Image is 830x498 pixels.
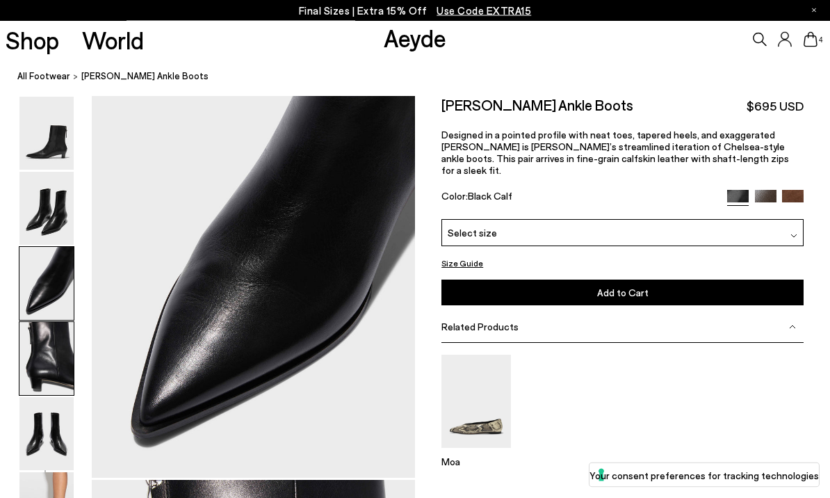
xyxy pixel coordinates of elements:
img: Moa Pointed-Toe Flats [441,355,511,448]
a: 4 [804,32,817,47]
p: Moa [441,456,511,467]
a: Shop [6,28,59,52]
a: Aeyde [384,23,446,52]
div: Color: [441,191,716,207]
h2: [PERSON_NAME] Ankle Boots [441,97,633,114]
button: Your consent preferences for tracking technologies [589,463,819,487]
img: Harriet Pointed Ankle Boots - Image 5 [19,398,74,471]
img: svg%3E [789,324,796,331]
span: Related Products [441,321,519,333]
p: Final Sizes | Extra 15% Off [299,2,532,19]
a: Moa Pointed-Toe Flats Moa [441,438,511,467]
a: World [82,28,144,52]
img: svg%3E [790,233,797,240]
nav: breadcrumb [17,58,830,97]
p: Designed in a pointed profile with neat toes, tapered heels, and exaggerated [PERSON_NAME] is [PE... [441,129,804,177]
a: All Footwear [17,70,70,84]
span: Select size [448,226,497,241]
span: Black Calf [468,191,512,202]
span: Add to Cart [597,287,649,299]
button: Add to Cart [441,280,804,306]
span: 4 [817,36,824,44]
img: Harriet Pointed Ankle Boots - Image 4 [19,323,74,396]
span: $695 USD [747,98,804,115]
span: [PERSON_NAME] Ankle Boots [81,70,209,84]
img: Harriet Pointed Ankle Boots - Image 3 [19,248,74,321]
img: Harriet Pointed Ankle Boots - Image 2 [19,172,74,246]
span: Navigate to /collections/ss25-final-sizes [437,4,531,17]
img: Harriet Pointed Ankle Boots - Image 1 [19,97,74,170]
button: Size Guide [441,255,483,273]
label: Your consent preferences for tracking technologies [589,468,819,483]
